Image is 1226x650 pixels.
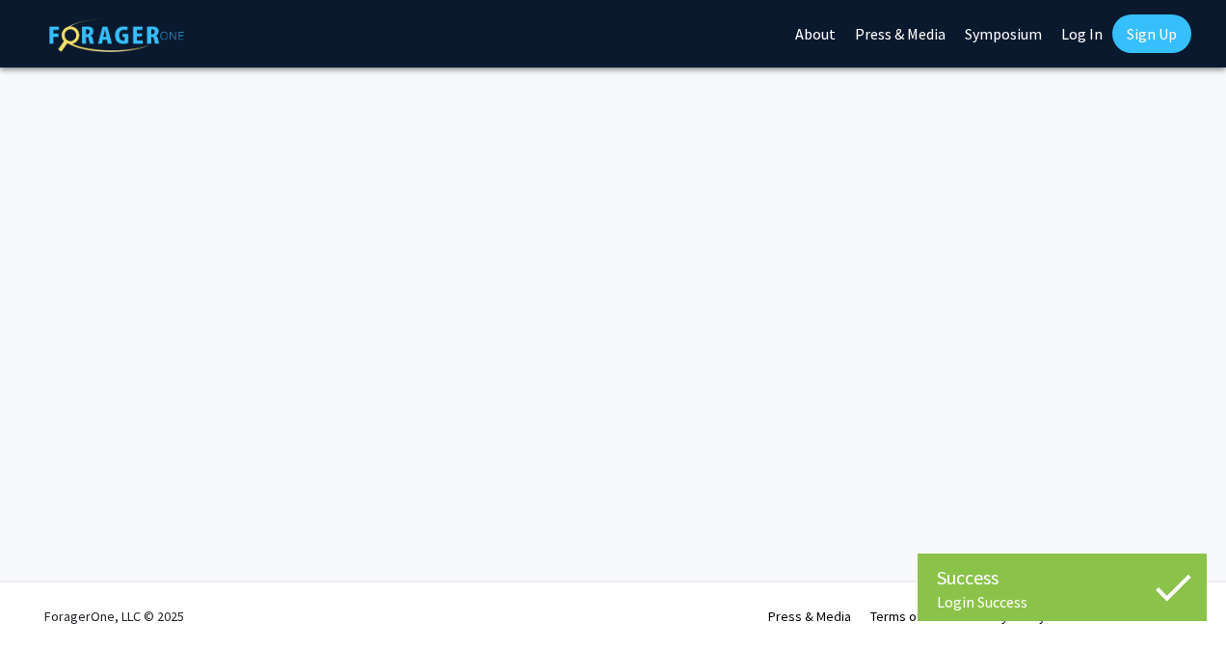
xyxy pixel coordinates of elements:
div: Success [937,563,1187,592]
div: ForagerOne, LLC © 2025 [44,582,184,650]
a: Sign Up [1112,14,1191,53]
a: Press & Media [768,608,851,625]
a: Terms of Use [870,608,946,625]
img: ForagerOne Logo [49,18,184,52]
div: Login Success [937,592,1187,611]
